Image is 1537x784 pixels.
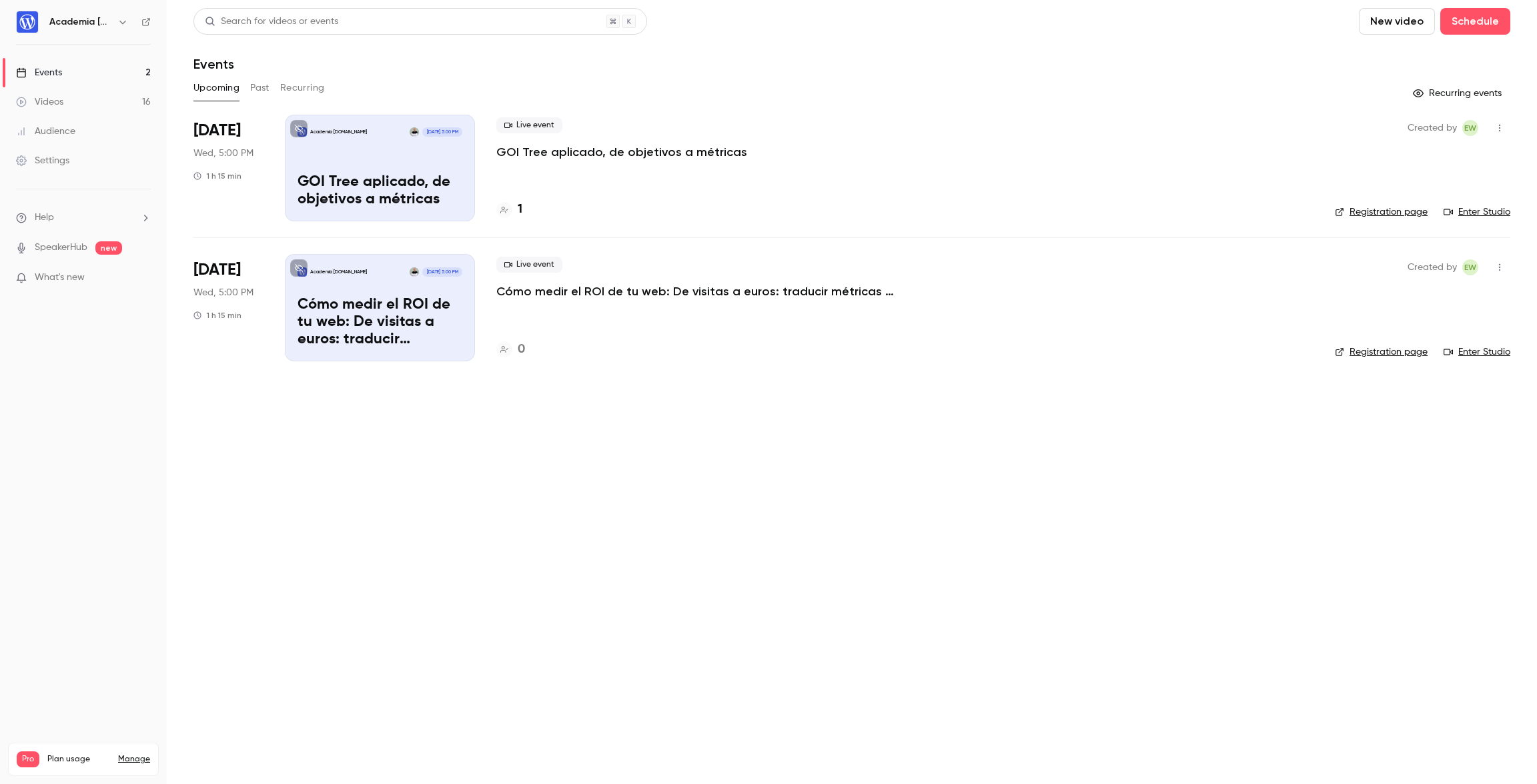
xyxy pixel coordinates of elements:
a: SpeakerHub [35,241,87,255]
div: Nov 12 Wed, 5:00 PM (Atlantic/Canary) [193,254,264,361]
a: Enter Studio [1444,345,1510,359]
span: new [95,241,122,255]
span: [DATE] 5:00 PM [422,127,462,137]
span: Wed, 5:00 PM [193,147,253,160]
div: Search for videos or events [205,15,338,29]
h4: 1 [518,201,522,219]
li: help-dropdown-opener [16,211,151,225]
span: [DATE] 5:00 PM [422,267,462,277]
a: Cómo medir el ROI de tu web: De visitas a euros: traducir métricas web en negocio real.Academia [... [285,254,475,361]
button: Upcoming [193,77,239,99]
span: Plan usage [47,754,110,765]
h4: 0 [518,341,525,359]
span: Live event [496,117,562,133]
span: EW [1464,259,1476,275]
div: Settings [16,154,69,167]
div: Audience [16,125,75,138]
span: Created by [1408,259,1457,275]
div: 1 h 15 min [193,310,241,321]
button: Recurring [280,77,325,99]
span: EW [1464,120,1476,136]
h6: Academia [DOMAIN_NAME] [49,15,112,29]
h1: Events [193,56,234,72]
span: [DATE] [193,120,241,141]
a: Manage [118,754,150,765]
button: New video [1359,8,1435,35]
a: GOI Tree aplicado, de objetivos a métricasAcademia [DOMAIN_NAME]Pablo Moratinos[DATE] 5:00 PMGOI ... [285,115,475,221]
span: [DATE] [193,259,241,281]
div: Oct 22 Wed, 5:00 PM (Atlantic/Canary) [193,115,264,221]
span: Help [35,211,54,225]
img: Pablo Moratinos [410,127,419,137]
span: Wed, 5:00 PM [193,286,253,299]
a: Registration page [1335,205,1428,219]
button: Recurring events [1407,83,1510,104]
a: GOI Tree aplicado, de objetivos a métricas [496,144,747,160]
span: Created by [1408,120,1457,136]
span: What's new [35,271,85,285]
span: ES WPCOM [1462,259,1478,275]
span: Pro [17,751,39,767]
a: Registration page [1335,345,1428,359]
p: Cómo medir el ROI de tu web: De visitas a euros: traducir métricas web en negocio real. [298,297,462,348]
p: GOI Tree aplicado, de objetivos a métricas [298,174,462,209]
div: Videos [16,95,63,109]
a: 0 [496,341,525,359]
span: Live event [496,257,562,273]
div: Events [16,66,62,79]
p: Academia [DOMAIN_NAME] [310,269,367,275]
a: 1 [496,201,522,219]
img: Pablo Moratinos [410,267,419,277]
span: ES WPCOM [1462,120,1478,136]
a: Enter Studio [1444,205,1510,219]
a: Cómo medir el ROI de tu web: De visitas a euros: traducir métricas web en negocio real. [496,283,897,299]
button: Schedule [1440,8,1510,35]
img: Academia WordPress.com [17,11,38,33]
button: Past [250,77,270,99]
p: Academia [DOMAIN_NAME] [310,129,367,135]
div: 1 h 15 min [193,171,241,181]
